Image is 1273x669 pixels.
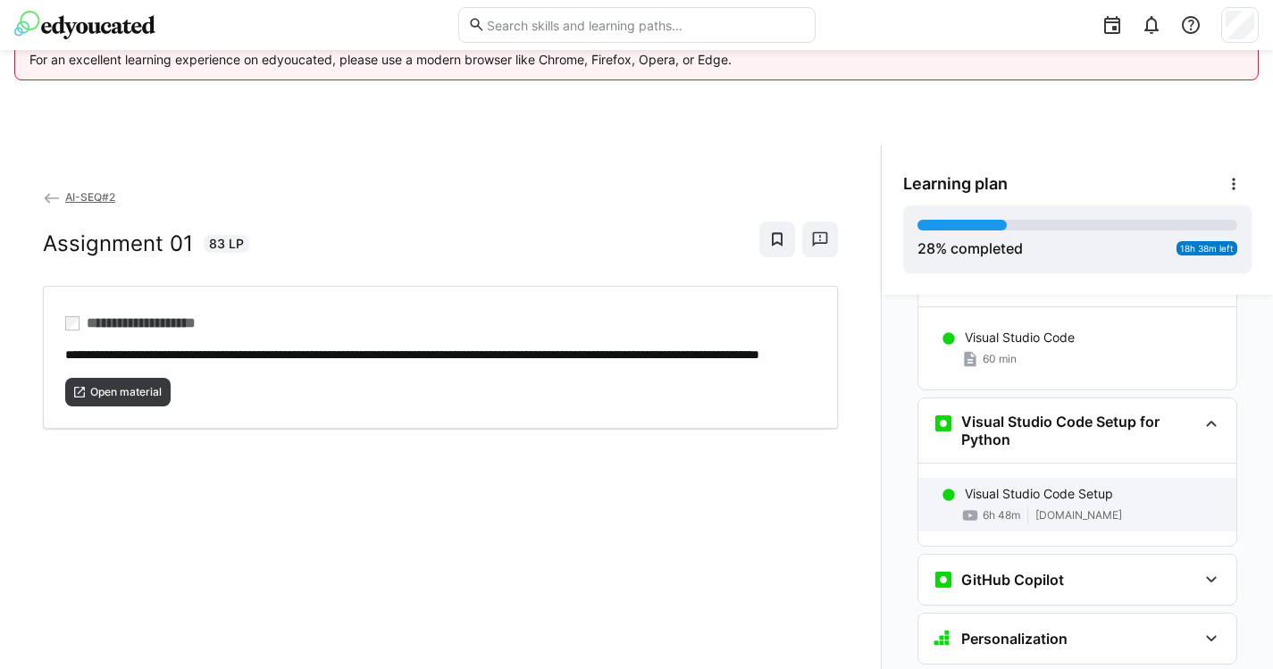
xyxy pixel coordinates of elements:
span: Learning plan [903,174,1008,194]
span: AI-SEQ#2 [65,190,115,204]
div: % completed [917,238,1023,259]
h3: Personalization [961,630,1068,648]
span: 6h 48m [983,508,1020,523]
h2: Assignment 01 [43,230,193,257]
span: 83 LP [209,235,244,253]
input: Search skills and learning paths… [485,17,805,33]
a: AI-SEQ#2 [43,190,115,204]
span: 60 min [983,352,1017,366]
p: For an excellent learning experience on edyoucated, please use a modern browser like Chrome, Fire... [29,51,1244,69]
p: Visual Studio Code Setup [965,485,1113,503]
span: 18h 38m left [1180,243,1234,254]
h3: GitHub Copilot [961,571,1064,589]
button: Open material [65,378,171,406]
h3: Visual Studio Code Setup for Python [961,413,1197,448]
span: Open material [88,385,163,399]
span: [DOMAIN_NAME] [1035,508,1122,523]
p: Visual Studio Code [965,329,1075,347]
span: 28 [917,239,935,257]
